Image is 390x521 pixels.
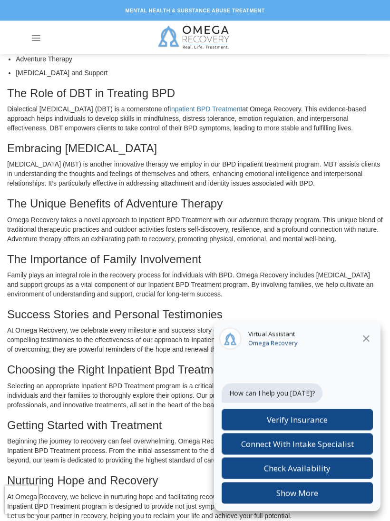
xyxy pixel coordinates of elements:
[7,88,383,100] h3: The Role of DBT in Treating BPD
[169,106,242,113] a: Inpatient BPD Treatment
[7,382,383,410] p: Selecting an appropriate Inpatient BPD Treatment program is a critical decision. At [GEOGRAPHIC_D...
[7,437,383,465] p: Beginning the journey to recovery can feel overwhelming. Omega Recovery is here to guide you thro...
[7,420,383,432] h3: Getting Started with Treatment
[24,21,48,54] a: Menu
[16,69,383,78] li: [MEDICAL_DATA] and Support
[7,198,383,210] h3: The Unique Benefits of Adventure Therapy
[154,21,237,54] img: Omega Recovery
[7,216,383,244] p: Omega Recovery takes a novel approach to Inpatient BPD Treatment with our adventure therapy progr...
[7,105,383,133] p: Dialectical [MEDICAL_DATA] (DBT) is a cornerstone of at Omega Recovery. This evidence-based appro...
[7,492,383,521] p: At Omega Recovery, we believe in nurturing hope and facilitating recovery for every individual gr...
[7,326,383,354] p: At Omega Recovery, we celebrate every milestone and success story on the road to recovery. Our cl...
[7,254,383,266] h3: The Importance of Family Involvement
[7,309,383,321] h3: Success Stories and Personal Testimonies
[7,475,383,487] h3: Nurturing Hope and Recovery
[7,160,383,188] p: [MEDICAL_DATA] (MBT) is another innovative therapy we employ in our BPD inpatient treatment progr...
[125,8,264,13] strong: Mental Health & Substance Abuse Treatment
[16,55,383,64] li: Adventure Therapy
[7,143,383,155] h3: Embracing [MEDICAL_DATA]
[5,486,38,514] iframe: reCAPTCHA
[7,364,383,376] h3: Choosing the Right Inpatient Bpd Treatment Program
[7,271,383,299] p: Family plays an integral role in the recovery process for individuals with BPD. Omega Recovery in...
